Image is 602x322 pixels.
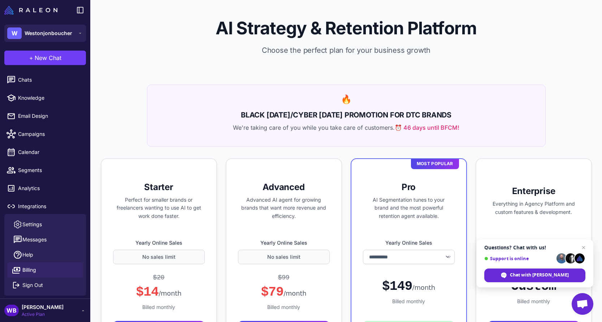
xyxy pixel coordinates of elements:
h3: Enterprise [488,185,580,197]
div: W [7,27,22,39]
a: Knowledge [3,90,87,106]
p: Choose the perfect plan for your business growth [102,45,590,56]
div: Most Popular [411,158,459,169]
span: Calendar [18,148,82,156]
span: Knowledge [18,94,82,102]
a: Campaigns [3,126,87,142]
label: Yearly Online Sales [488,239,580,247]
span: Close chat [579,243,588,252]
button: +New Chat [4,51,86,65]
span: /month [159,289,181,297]
label: Yearly Online Sales [113,239,205,247]
a: Calendar [3,145,87,160]
div: Billed monthly [238,303,330,311]
h2: BLACK [DATE]/CYBER [DATE] PROMOTION FOR DTC BRANDS [156,110,537,120]
span: Messages [22,236,47,244]
span: Email Design [18,112,82,120]
span: Chat with [PERSON_NAME] [510,272,569,278]
a: Raleon Logo [4,6,60,14]
div: $149 [382,278,435,295]
span: 🔥 [341,94,352,104]
span: Active Plan [22,311,64,318]
span: + [29,53,33,62]
div: $79 [261,284,306,300]
div: $99 [278,273,290,283]
button: Messages [7,232,83,247]
h3: Pro [363,181,455,193]
div: Billed monthly [113,303,205,311]
div: Open chat [572,293,593,315]
div: Chat with Raleon [484,269,585,282]
span: Campaigns [18,130,82,138]
span: Integrations [18,202,82,210]
span: Help [22,251,33,259]
img: Raleon Logo [4,6,57,14]
div: WB [4,305,19,316]
span: Sign Out [22,281,43,289]
p: We're taking care of you while you take care of customers. [156,123,537,132]
h1: AI Strategy & Retention Platform [102,17,590,39]
span: Questions? Chat with us! [484,245,585,250]
span: ⏰ 46 days until BFCM! [395,123,459,132]
h3: Advanced [238,181,330,193]
label: Yearly Online Sales [238,239,330,247]
span: Chats [18,76,82,84]
p: Everything in Agency Platform and custom features & development. [488,200,580,216]
button: Sign Out [7,278,83,293]
span: Billing [22,266,36,274]
span: [PERSON_NAME] [22,303,64,311]
a: Help [7,247,83,262]
a: Email Design [3,108,87,124]
span: Settings [22,220,42,228]
span: /month [283,289,306,297]
a: Segments [3,163,87,178]
p: Advanced AI agent for growing brands that want more revenue and efficiency. [238,196,330,220]
div: Billed monthly [488,297,580,305]
span: New Chat [35,53,61,62]
span: Support is online [484,256,554,261]
span: No sales limit [267,253,300,261]
a: Integrations [3,199,87,214]
span: No sales limit [142,253,176,261]
span: /month [412,284,435,291]
span: Segments [18,166,82,174]
h3: Starter [113,181,205,193]
button: WWestonjonboucher [4,25,86,42]
div: $20 [153,273,165,283]
span: Westonjonboucher [25,29,72,37]
div: $14 [136,284,181,300]
label: Yearly Online Sales [363,239,455,247]
span: Analytics [18,184,82,192]
p: AI Segmentation tunes to your brand and the most powerful retention agent available. [363,196,455,220]
a: Analytics [3,181,87,196]
div: Billed monthly [363,297,455,305]
a: Chats [3,72,87,87]
p: Perfect for smaller brands or freelancers wanting to use AI to get work done faster. [113,196,205,220]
